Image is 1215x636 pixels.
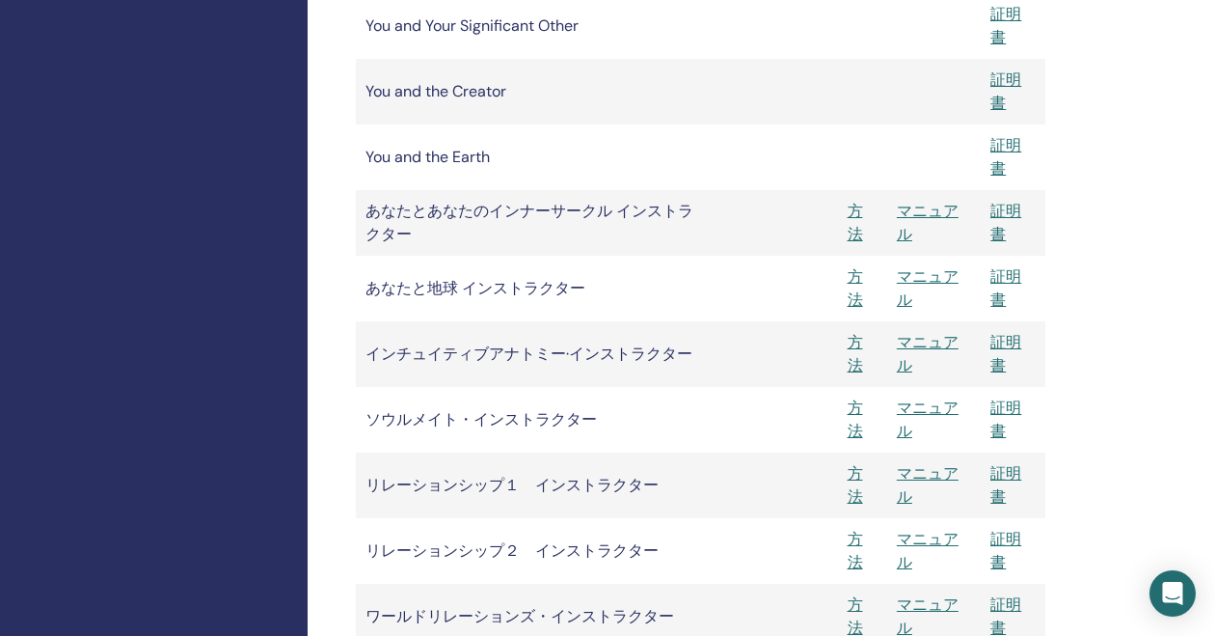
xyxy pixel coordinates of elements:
td: You and the Creator [356,59,703,124]
td: リレーションシップ２ インストラクター [356,518,703,584]
a: 証明書 [990,398,1021,441]
a: マニュアル [897,332,958,375]
a: 証明書 [990,201,1021,244]
a: マニュアル [897,201,958,244]
a: 方法 [848,463,863,507]
a: 証明書 [990,4,1021,47]
a: 証明書 [990,463,1021,507]
a: 証明書 [990,529,1021,572]
td: ソウルメイト・インストラクター [356,387,703,453]
a: 方法 [848,201,863,244]
a: 証明書 [990,69,1021,113]
a: マニュアル [897,529,958,572]
a: 証明書 [990,332,1021,375]
a: 方法 [848,529,863,572]
div: Open Intercom Messenger [1149,570,1196,617]
a: マニュアル [897,463,958,507]
a: マニュアル [897,398,958,441]
a: 証明書 [990,266,1021,310]
a: 方法 [848,332,863,375]
td: リレーションシップ１ インストラクター [356,453,703,518]
td: あなたとあなたのインナーサークル インストラクター [356,190,703,256]
a: 証明書 [990,135,1021,179]
td: インチュイティブアナトミー·インストラクター [356,321,703,387]
td: You and the Earth [356,124,703,190]
a: マニュアル [897,266,958,310]
a: 方法 [848,398,863,441]
a: 方法 [848,266,863,310]
td: あなたと地球 インストラクター [356,256,703,321]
